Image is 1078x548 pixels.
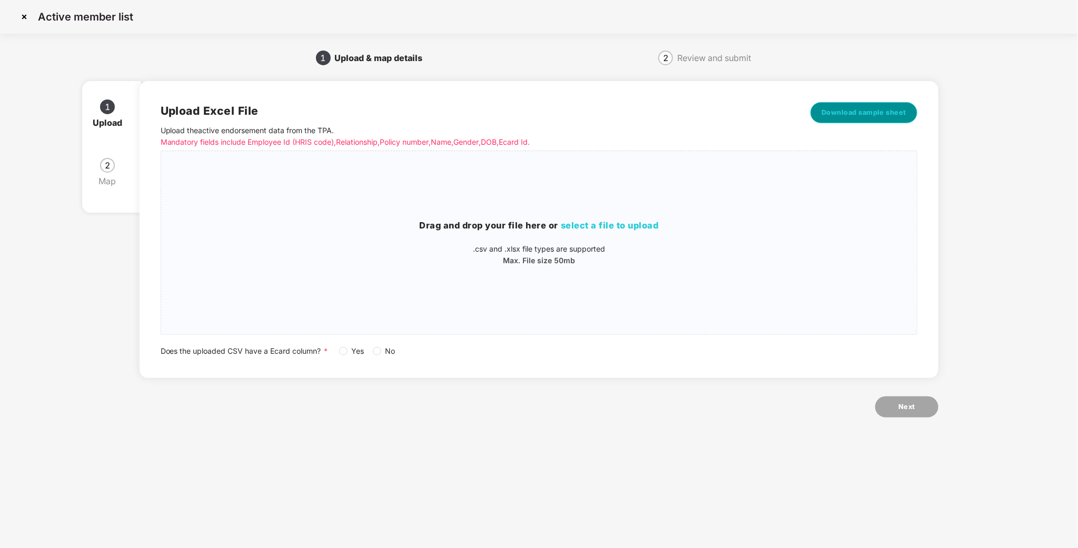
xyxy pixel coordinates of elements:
div: Review and submit [677,49,751,66]
span: Yes [348,345,369,357]
button: Download sample sheet [810,102,918,123]
span: 2 [663,54,668,62]
p: Upload the active endorsement data from the TPA . [161,125,760,148]
h2: Upload Excel File [161,102,760,119]
p: .csv and .xlsx file types are supported [161,243,917,255]
p: Mandatory fields include Employee Id (HRIS code), Relationship, Policy number, Name, Gender, DOB,... [161,136,760,148]
div: Map [98,173,124,190]
span: Download sample sheet [822,107,907,118]
span: No [381,345,400,357]
p: Max. File size 50mb [161,255,917,266]
div: Upload [93,114,131,131]
img: svg+xml;base64,PHN2ZyBpZD0iQ3Jvc3MtMzJ4MzIiIHhtbG5zPSJodHRwOi8vd3d3LnczLm9yZy8yMDAwL3N2ZyIgd2lkdG... [16,8,33,25]
p: Active member list [38,11,133,23]
span: 1 [105,103,110,111]
h3: Drag and drop your file here or [161,219,917,233]
span: select a file to upload [561,220,659,231]
div: Upload & map details [335,49,431,66]
span: 2 [105,161,110,170]
span: 1 [321,54,326,62]
div: Does the uploaded CSV have a Ecard column? [161,345,918,357]
span: Drag and drop your file here orselect a file to upload.csv and .xlsx file types are supportedMax.... [161,151,917,334]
